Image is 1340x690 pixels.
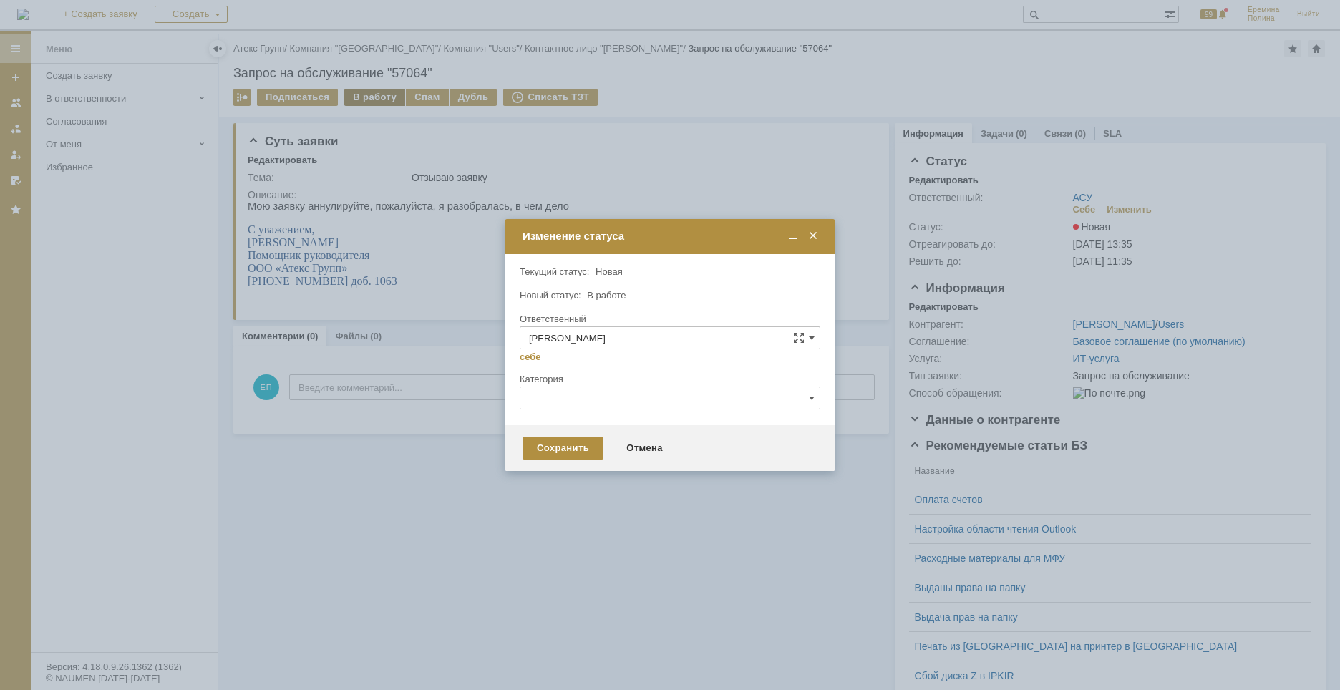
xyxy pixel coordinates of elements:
[793,332,805,344] span: Сложная форма
[587,290,626,301] span: В работе
[523,230,820,243] div: Изменение статуса
[520,290,581,301] label: Новый статус:
[520,351,541,363] a: себе
[520,266,589,277] label: Текущий статус:
[520,374,817,384] div: Категория
[596,266,623,277] span: Новая
[520,314,817,324] div: Ответственный
[786,230,800,243] span: Свернуть (Ctrl + M)
[806,230,820,243] span: Закрыть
